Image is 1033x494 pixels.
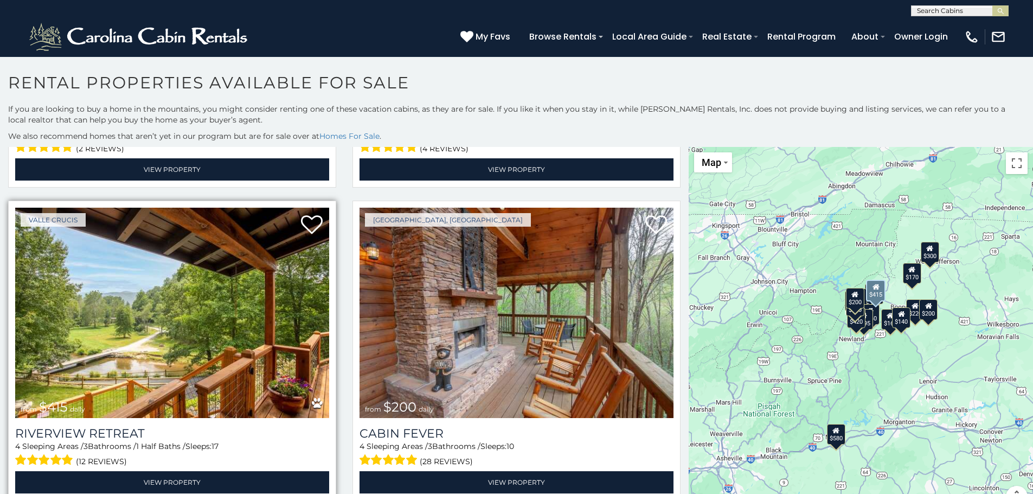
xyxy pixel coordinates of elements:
[889,27,953,46] a: Owner Login
[15,441,329,469] div: Sleeping Areas / Bathrooms / Sleeps:
[846,27,884,46] a: About
[365,213,531,227] a: [GEOGRAPHIC_DATA], [GEOGRAPHIC_DATA]
[991,29,1006,44] img: mail-regular-white.png
[846,288,864,309] div: $200
[360,208,673,418] a: Cabin Fever from $200 daily
[360,208,673,418] img: Cabin Fever
[15,471,329,493] a: View Property
[70,405,85,413] span: daily
[383,399,416,415] span: $200
[1006,152,1028,174] button: Toggle fullscreen view
[365,405,381,413] span: from
[360,158,673,181] a: View Property
[419,405,434,413] span: daily
[921,241,939,262] div: $300
[15,208,329,418] a: Riverview Retreat from $415 daily
[524,27,602,46] a: Browse Rentals
[360,441,364,451] span: 4
[360,426,673,441] a: Cabin Fever
[645,214,667,237] a: Add to favorites
[848,307,866,328] div: $420
[920,299,938,319] div: $200
[360,441,673,469] div: Sleeping Areas / Bathrooms / Sleeps:
[360,471,673,493] a: View Property
[460,30,513,44] a: My Favs
[39,399,68,415] span: $415
[827,424,845,444] div: $580
[76,142,124,156] span: (2 reviews)
[697,27,757,46] a: Real Estate
[21,405,37,413] span: from
[428,441,432,451] span: 3
[76,454,127,469] span: (12 reviews)
[15,208,329,418] img: Riverview Retreat
[762,27,841,46] a: Rental Program
[861,304,880,325] div: $140
[846,296,864,316] div: $250
[211,441,219,451] span: 17
[506,441,514,451] span: 10
[881,309,900,329] div: $165
[15,158,329,181] a: View Property
[906,299,925,319] div: $220
[893,307,911,328] div: $140
[964,29,979,44] img: phone-regular-white.png
[15,426,329,441] a: Riverview Retreat
[607,27,692,46] a: Local Area Guide
[694,152,732,172] button: Change map style
[136,441,185,451] span: 1 Half Baths /
[21,213,86,227] a: Valle Crucis
[903,263,921,284] div: $170
[15,441,20,451] span: 4
[301,214,323,237] a: Add to favorites
[476,30,510,43] span: My Favs
[845,291,863,311] div: $290
[27,21,252,53] img: White-1-2.png
[420,454,473,469] span: (28 reviews)
[867,279,886,301] div: $415
[420,142,469,156] span: (4 reviews)
[84,441,88,451] span: 3
[855,309,873,329] div: $195
[702,157,721,168] span: Map
[319,131,380,141] a: Homes For Sale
